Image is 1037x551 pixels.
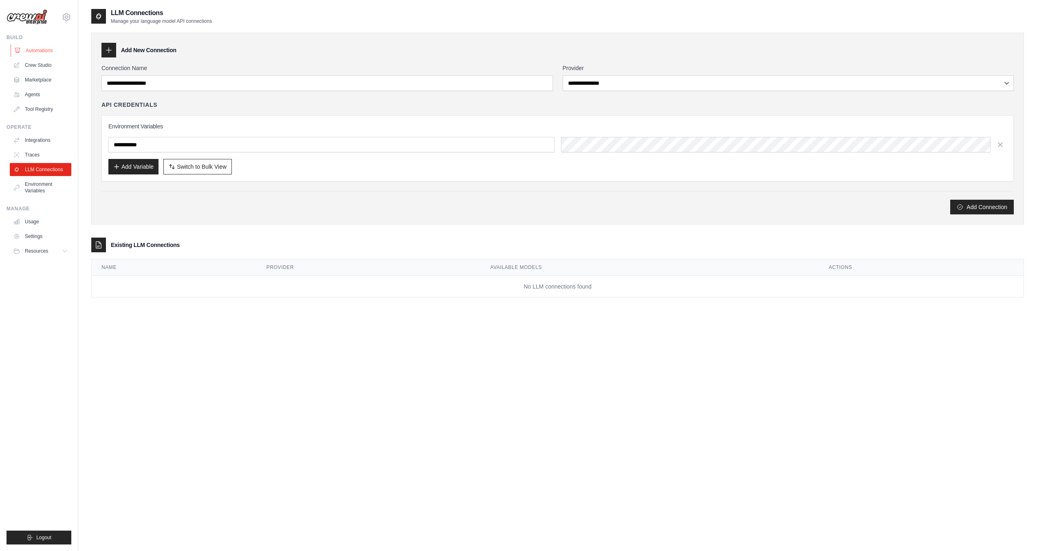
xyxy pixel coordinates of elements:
[111,8,212,18] h2: LLM Connections
[10,230,71,243] a: Settings
[10,88,71,101] a: Agents
[563,64,1014,72] label: Provider
[101,64,553,72] label: Connection Name
[177,163,227,171] span: Switch to Bulk View
[108,159,159,174] button: Add Variable
[10,134,71,147] a: Integrations
[7,205,71,212] div: Manage
[7,124,71,130] div: Operate
[10,245,71,258] button: Resources
[111,241,180,249] h3: Existing LLM Connections
[111,18,212,24] p: Manage your language model API connections
[36,534,51,541] span: Logout
[10,59,71,72] a: Crew Studio
[121,46,176,54] h3: Add New Connection
[7,9,47,25] img: Logo
[10,148,71,161] a: Traces
[257,259,480,276] th: Provider
[92,276,1024,298] td: No LLM connections found
[163,159,232,174] button: Switch to Bulk View
[10,103,71,116] a: Tool Registry
[11,44,72,57] a: Automations
[7,531,71,544] button: Logout
[10,178,71,197] a: Environment Variables
[92,259,257,276] th: Name
[108,122,1007,130] h3: Environment Variables
[480,259,819,276] th: Available Models
[10,215,71,228] a: Usage
[25,248,48,254] span: Resources
[10,163,71,176] a: LLM Connections
[10,73,71,86] a: Marketplace
[819,259,1024,276] th: Actions
[950,200,1014,214] button: Add Connection
[101,101,157,109] h4: API Credentials
[7,34,71,41] div: Build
